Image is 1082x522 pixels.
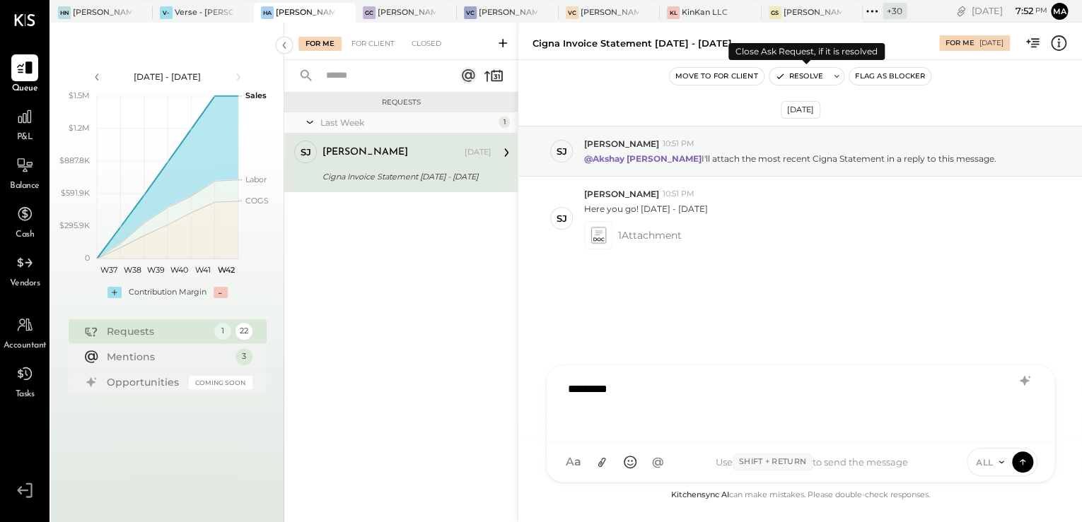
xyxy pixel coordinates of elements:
[195,265,211,275] text: W41
[581,7,639,18] div: [PERSON_NAME] Confections - [GEOGRAPHIC_DATA]
[59,220,90,230] text: $295.9K
[85,253,90,263] text: 0
[1,201,49,242] a: Cash
[61,188,90,198] text: $591.9K
[107,71,228,83] div: [DATE] - [DATE]
[4,340,47,352] span: Accountant
[954,4,968,18] div: copy link
[769,6,781,19] div: GS
[946,38,975,48] div: For Me
[663,189,694,200] span: 10:51 PM
[883,3,907,19] div: + 30
[769,68,829,85] button: Resolve
[1,152,49,193] a: Balance
[499,117,510,128] div: 1
[561,449,586,475] button: Aa
[146,265,164,275] text: W39
[646,449,671,475] button: @
[245,174,267,184] text: Labor
[781,101,820,119] div: [DATE]
[671,453,953,470] div: Use to send the message
[344,37,402,51] div: For Client
[214,323,231,340] div: 1
[1,103,49,144] a: P&L
[160,6,173,19] div: V-
[574,455,581,469] span: a
[301,146,311,159] div: SJ
[378,7,436,18] div: [PERSON_NAME] Causeway
[245,195,269,205] text: COGS
[465,147,491,158] div: [DATE]
[618,221,682,249] span: 1 Attachment
[214,287,228,298] div: -
[1,312,49,352] a: Accountant
[298,37,342,51] div: For Me
[479,7,537,18] div: [PERSON_NAME] Confections - [GEOGRAPHIC_DATA]
[566,6,578,19] div: VC
[1,54,49,95] a: Queue
[584,153,702,164] strong: @Akshay [PERSON_NAME]
[533,37,732,50] div: Cigna Invoice Statement [DATE] - [DATE]
[1035,6,1047,16] span: pm
[218,265,235,275] text: W42
[322,146,408,160] div: [PERSON_NAME]
[667,6,680,19] div: KL
[663,138,694,150] span: 10:51 PM
[584,203,708,215] p: Here you go! [DATE] - [DATE]
[12,83,38,95] span: Queue
[58,6,71,19] div: HN
[670,68,764,85] button: Move to for client
[784,7,842,18] div: [PERSON_NAME] Seaport
[733,453,813,470] span: Shift + Return
[16,388,35,401] span: Tasks
[235,348,252,365] div: 3
[652,455,664,469] span: @
[1,360,49,401] a: Tasks
[107,324,207,338] div: Requests
[107,287,122,298] div: +
[849,68,931,85] button: Flag as Blocker
[291,97,511,107] div: Requests
[10,180,40,193] span: Balance
[107,350,228,364] div: Mentions
[557,145,567,158] div: SJ
[682,7,728,18] div: KinKan LLC
[1,249,49,290] a: Vendors
[123,265,141,275] text: W38
[10,278,40,290] span: Vendors
[189,376,252,389] div: Coming Soon
[73,7,132,18] div: [PERSON_NAME]'s Nashville
[405,37,448,51] div: Closed
[464,6,477,19] div: VC
[584,153,996,165] p: I'll attach the most recent Cigna Statement in a reply to this message.
[979,38,1004,48] div: [DATE]
[175,7,233,18] div: Verse - [PERSON_NAME] Lankershim LLC
[728,43,885,60] div: Close Ask Request, if it is resolved
[1005,4,1033,18] span: 7 : 52
[976,456,994,468] span: ALL
[1051,3,1068,20] button: Ma
[69,123,90,133] text: $1.2M
[100,265,117,275] text: W37
[320,117,495,129] div: Last Week
[584,138,659,150] span: [PERSON_NAME]
[59,155,90,165] text: $887.8K
[245,90,267,100] text: Sales
[322,170,487,184] div: Cigna Invoice Statement [DATE] - [DATE]
[363,6,376,19] div: GC
[235,323,252,340] div: 22
[69,90,90,100] text: $1.5M
[972,4,1047,18] div: [DATE]
[170,265,188,275] text: W40
[584,188,659,200] span: [PERSON_NAME]
[261,6,274,19] div: HA
[129,287,206,298] div: Contribution Margin
[16,229,34,242] span: Cash
[17,131,33,144] span: P&L
[276,7,335,18] div: [PERSON_NAME]'s Atlanta
[557,212,567,225] div: SJ
[107,375,182,389] div: Opportunities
